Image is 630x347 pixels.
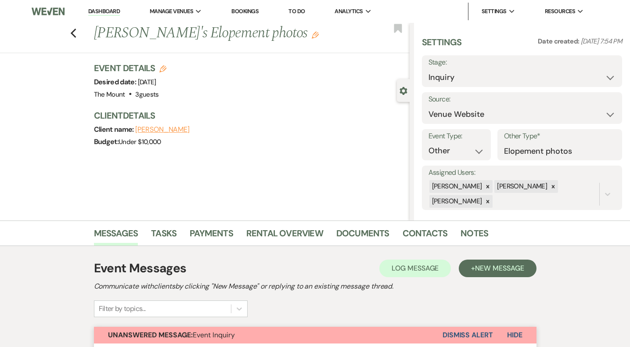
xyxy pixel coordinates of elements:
span: Resources [545,7,575,16]
span: [DATE] 7:54 PM [581,37,622,46]
a: Dashboard [88,7,120,16]
a: Notes [461,226,488,246]
label: Assigned Users: [428,166,616,179]
a: To Do [288,7,305,15]
button: [PERSON_NAME] [135,126,190,133]
h3: Event Details [94,62,167,74]
button: Unanswered Message:Event Inquiry [94,327,443,343]
label: Other Type* [504,130,616,143]
div: Filter by topics... [99,304,146,314]
span: Event Inquiry [108,330,235,340]
button: Close lead details [400,86,407,94]
span: The Mount [94,90,125,99]
span: Analytics [335,7,363,16]
img: Weven Logo [32,2,65,21]
button: Dismiss Alert [443,327,493,343]
h3: Settings [422,36,462,55]
span: Budget: [94,137,119,146]
span: Under $10,000 [119,137,161,146]
a: Documents [336,226,389,246]
strong: Unanswered Message: [108,330,193,340]
h1: Event Messages [94,259,187,278]
a: Contacts [403,226,448,246]
span: Date created: [538,37,581,46]
a: Bookings [231,7,259,15]
h3: Client Details [94,109,401,122]
button: Log Message [379,260,451,277]
span: [DATE] [138,78,156,87]
h2: Communicate with clients by clicking "New Message" or replying to an existing message thread. [94,281,536,292]
span: Client name: [94,125,136,134]
div: [PERSON_NAME] [429,180,483,193]
span: Manage Venues [150,7,193,16]
button: +New Message [459,260,536,277]
span: Desired date: [94,77,138,87]
span: New Message [475,264,524,273]
div: [PERSON_NAME] [429,195,483,208]
label: Event Type: [428,130,484,143]
span: Log Message [392,264,439,273]
label: Source: [428,93,616,106]
button: Hide [493,327,536,343]
div: [PERSON_NAME] [494,180,548,193]
label: Stage: [428,56,616,69]
span: Settings [482,7,507,16]
a: Payments [190,226,233,246]
button: Edit [312,31,319,39]
span: 3 guests [135,90,159,99]
a: Messages [94,226,138,246]
span: Hide [507,330,522,340]
a: Tasks [151,226,176,246]
a: Rental Overview [246,226,323,246]
h1: [PERSON_NAME]'s Elopement photos [94,23,343,44]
